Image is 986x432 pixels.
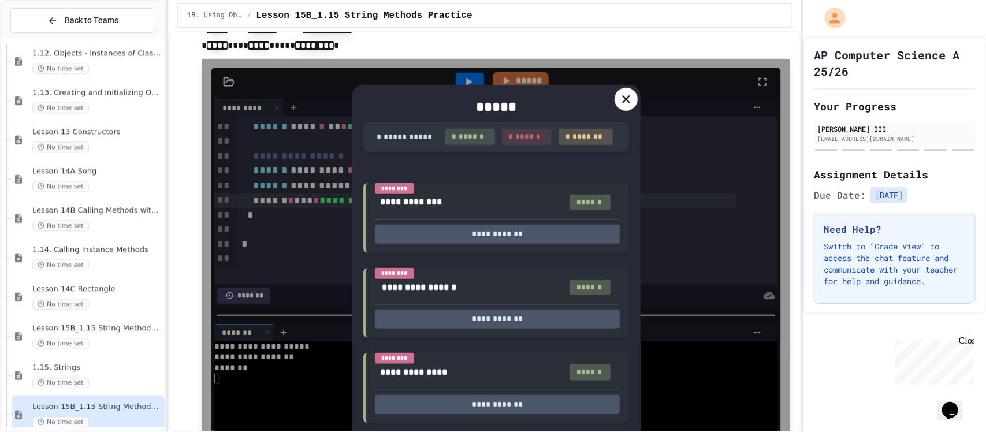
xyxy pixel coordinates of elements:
[247,11,251,20] span: /
[32,284,162,294] span: Lesson 14C Rectangle
[937,386,974,420] iframe: chat widget
[32,181,89,192] span: No time set
[32,338,89,349] span: No time set
[890,336,974,385] iframe: chat widget
[814,166,976,183] h2: Assignment Details
[32,363,162,373] span: 1.15. Strings
[32,127,162,137] span: Lesson 13 Constructors
[32,402,162,412] span: Lesson 15B_1.15 String Methods Practice
[32,49,162,58] span: 1.12. Objects - Instances of Classes
[65,14,118,27] span: Back to Teams
[824,222,966,236] h3: Need Help?
[32,299,89,310] span: No time set
[32,377,89,388] span: No time set
[32,88,162,98] span: 1.13. Creating and Initializing Objects: Constructors
[814,47,976,79] h1: AP Computer Science A 25/26
[32,259,89,270] span: No time set
[256,9,472,23] span: Lesson 15B_1.15 String Methods Practice
[32,245,162,255] span: 1.14. Calling Instance Methods
[32,166,162,176] span: Lesson 14A Song
[814,188,866,202] span: Due Date:
[10,8,155,33] button: Back to Teams
[824,241,966,287] p: Switch to "Grade View" to access the chat feature and communicate with your teacher for help and ...
[32,102,89,113] span: No time set
[32,220,89,231] span: No time set
[32,141,89,152] span: No time set
[817,135,972,143] div: [EMAIL_ADDRESS][DOMAIN_NAME]
[32,416,89,427] span: No time set
[870,187,907,203] span: [DATE]
[5,5,80,73] div: Chat with us now!Close
[32,63,89,74] span: No time set
[32,206,162,215] span: Lesson 14B Calling Methods with Parameters
[187,11,243,20] span: 1B. Using Objects and Methods
[817,124,972,134] div: [PERSON_NAME] III
[814,98,976,114] h2: Your Progress
[32,323,162,333] span: Lesson 15B_1.15 String Methods Demonstration
[813,5,849,31] div: My Account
